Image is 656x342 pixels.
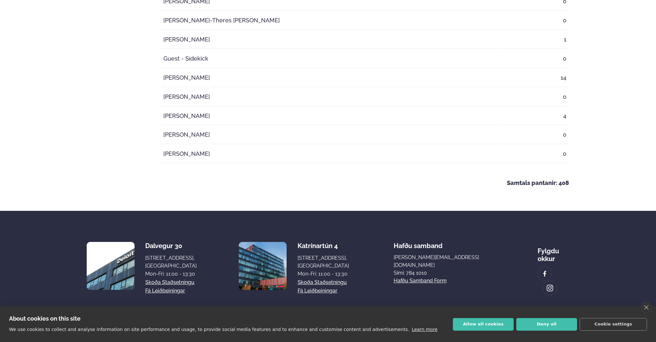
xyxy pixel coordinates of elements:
[504,145,569,163] td: 0
[580,318,647,331] button: Cookie settings
[161,88,503,106] td: [PERSON_NAME]
[161,69,503,87] td: [PERSON_NAME]
[538,267,552,280] a: image alt
[394,237,443,250] span: Hafðu samband
[145,242,197,250] div: Dalvegur 30
[161,107,503,125] td: [PERSON_NAME]
[516,318,577,331] button: Deny all
[87,242,135,290] img: image alt
[298,270,349,278] div: Mon-Fri: 11:00 - 13:30
[161,145,503,163] td: [PERSON_NAME]
[504,30,569,49] td: 1
[412,327,438,332] a: Learn more
[9,315,81,322] strong: About cookies on this site
[453,318,514,331] button: Allow all cookies
[504,69,569,87] td: 14
[161,50,503,68] td: Guest - Sidekick
[161,30,503,49] td: [PERSON_NAME]
[538,242,569,263] div: Fylgdu okkur
[507,179,569,186] strong: Samtals pantanir: 408
[543,281,557,295] a: image alt
[298,279,347,286] a: Skoða staðsetningu
[298,242,349,250] div: Katrínartún 4
[504,126,569,144] td: 0
[394,254,493,269] a: [PERSON_NAME][EMAIL_ADDRESS][DOMAIN_NAME]
[9,327,409,332] p: We use cookies to collect and analyse information on site performance and usage, to provide socia...
[504,107,569,125] td: 4
[394,269,493,277] p: Sími: 784 1010
[161,126,503,144] td: [PERSON_NAME]
[541,270,548,278] img: image alt
[546,284,553,292] img: image alt
[641,302,651,313] a: close
[298,254,349,270] div: [STREET_ADDRESS], [GEOGRAPHIC_DATA]
[145,270,197,278] div: Mon-Fri: 11:00 - 13:30
[145,279,194,286] a: Skoða staðsetningu
[161,11,503,30] td: [PERSON_NAME]-Theres [PERSON_NAME]
[504,50,569,68] td: 0
[504,88,569,106] td: 0
[145,254,197,270] div: [STREET_ADDRESS], [GEOGRAPHIC_DATA]
[239,242,287,290] img: image alt
[145,287,185,295] a: Fá leiðbeiningar
[504,11,569,30] td: 0
[298,287,337,295] a: Fá leiðbeiningar
[394,277,447,285] a: Hafðu samband form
